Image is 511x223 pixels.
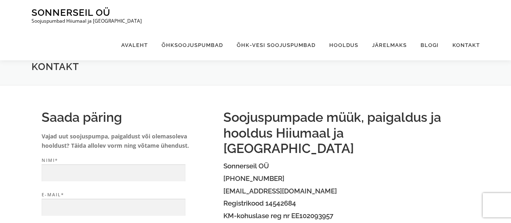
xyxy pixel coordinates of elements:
[223,110,470,156] h2: Soojuspumpade müük, paigaldus ja hooldus Hiiumaal ja [GEOGRAPHIC_DATA]
[42,199,185,216] input: E-mail*
[322,30,365,60] a: Hooldus
[155,30,230,60] a: Õhksoojuspumbad
[32,60,480,73] h1: Kontakt
[42,191,215,216] label: E-mail*
[223,162,470,170] h4: Sonnerseil OÜ
[446,30,480,60] a: Kontakt
[114,30,155,60] a: Avaleht
[223,212,470,220] h4: KM-kohuslase reg nr EE102093957
[32,18,142,24] p: Soojuspumbad Hiiumaal ja [GEOGRAPHIC_DATA]
[365,30,414,60] a: Järelmaks
[223,175,470,183] h4: [PHONE_NUMBER]
[230,30,322,60] a: Õhk-vesi soojuspumbad
[42,164,185,182] input: Nimi*
[42,132,189,150] strong: Vajad uut soojuspumpa, paigaldust või olemasoleva hooldust? Täida allolev vorm ning võtame ühendust.
[42,157,215,182] label: Nimi*
[42,110,215,125] h2: Saada päring
[32,7,110,18] a: Sonnerseil OÜ
[414,30,446,60] a: Blogi
[223,200,470,207] h4: Registrikood 14542684
[223,187,337,195] a: [EMAIL_ADDRESS][DOMAIN_NAME]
